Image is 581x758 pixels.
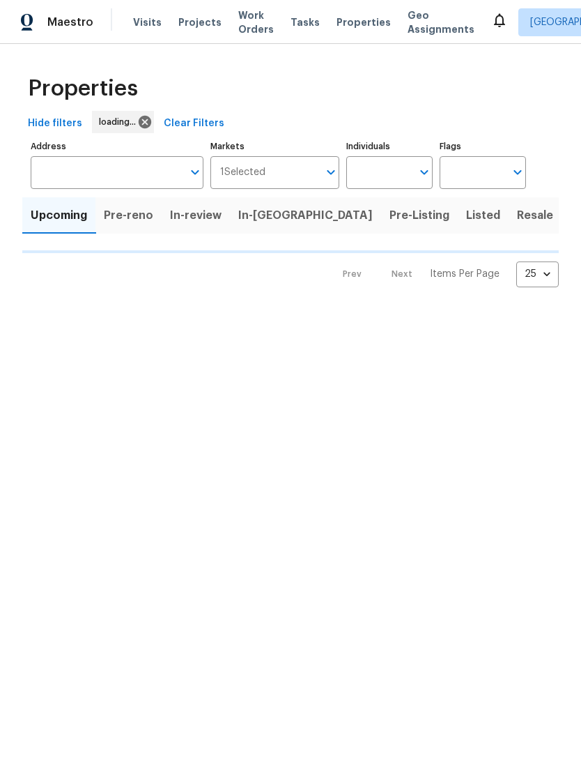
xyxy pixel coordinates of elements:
[238,8,274,36] span: Work Orders
[185,162,205,182] button: Open
[220,167,265,179] span: 1 Selected
[408,8,474,36] span: Geo Assignments
[517,206,553,225] span: Resale
[28,82,138,96] span: Properties
[99,115,141,129] span: loading...
[290,17,320,27] span: Tasks
[22,111,88,137] button: Hide filters
[178,15,222,29] span: Projects
[430,267,499,281] p: Items Per Page
[508,162,527,182] button: Open
[516,256,559,292] div: 25
[415,162,434,182] button: Open
[104,206,153,225] span: Pre-reno
[47,15,93,29] span: Maestro
[31,142,203,151] label: Address
[164,115,224,132] span: Clear Filters
[346,142,433,151] label: Individuals
[158,111,230,137] button: Clear Filters
[31,206,87,225] span: Upcoming
[133,15,162,29] span: Visits
[466,206,500,225] span: Listed
[321,162,341,182] button: Open
[170,206,222,225] span: In-review
[330,261,559,287] nav: Pagination Navigation
[92,111,154,133] div: loading...
[440,142,526,151] label: Flags
[238,206,373,225] span: In-[GEOGRAPHIC_DATA]
[336,15,391,29] span: Properties
[210,142,340,151] label: Markets
[389,206,449,225] span: Pre-Listing
[28,115,82,132] span: Hide filters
